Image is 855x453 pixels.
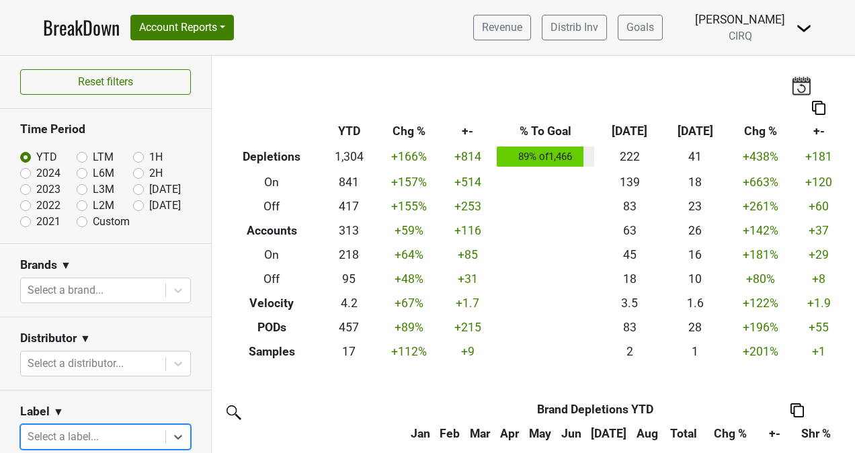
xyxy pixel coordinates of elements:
img: Dropdown Menu [796,20,812,36]
td: 2 [597,339,662,364]
td: 63 [597,218,662,243]
td: +116 [442,218,493,243]
label: [DATE] [149,198,181,214]
td: 841 [321,170,376,194]
td: 1,304 [321,144,376,171]
td: +8 [793,267,845,291]
th: Depletions [222,144,321,171]
td: +80 % [728,267,793,291]
td: +201 % [728,339,793,364]
th: Shr %: activate to sort column ascending [794,421,838,446]
td: +181 [793,144,845,171]
th: &nbsp;: activate to sort column ascending [222,421,406,446]
td: +37 [793,218,845,243]
td: +1.9 [793,291,845,315]
td: +196 % [728,315,793,339]
td: 313 [321,218,376,243]
th: On [222,170,321,194]
th: Jun: activate to sort column ascending [557,421,585,446]
img: Copy to clipboard [790,403,804,417]
th: Jan: activate to sort column ascending [406,421,435,446]
img: Copy to clipboard [812,101,825,115]
span: ▼ [60,257,71,274]
td: +112 % [376,339,442,364]
h3: Distributor [20,331,77,345]
th: May: activate to sort column ascending [524,421,557,446]
td: 23 [663,194,728,218]
label: YTD [36,149,57,165]
td: 83 [597,315,662,339]
h3: Time Period [20,122,191,136]
button: Account Reports [130,15,234,40]
td: 218 [321,243,376,267]
td: +253 [442,194,493,218]
label: L3M [93,181,114,198]
th: Chg % [376,120,442,144]
img: last_updated_date [791,76,811,95]
th: [DATE] [663,120,728,144]
label: 2021 [36,214,60,230]
td: 26 [663,218,728,243]
td: +155 % [376,194,442,218]
h3: Brands [20,258,57,272]
label: Custom [93,214,130,230]
td: +1 [793,339,845,364]
td: +48 % [376,267,442,291]
td: +67 % [376,291,442,315]
td: +157 % [376,170,442,194]
td: +122 % [728,291,793,315]
div: [PERSON_NAME] [695,11,785,28]
label: 2022 [36,198,60,214]
h3: Label [20,405,50,419]
label: [DATE] [149,181,181,198]
th: Chg % [728,120,793,144]
th: Total: activate to sort column ascending [663,421,705,446]
span: CIRQ [729,30,752,42]
img: filter [222,401,243,422]
th: Feb: activate to sort column ascending [435,421,464,446]
a: Revenue [473,15,531,40]
label: L6M [93,165,114,181]
th: Brand Depletions YTD [435,397,756,421]
label: 1H [149,149,163,165]
td: +120 [793,170,845,194]
td: +60 [793,194,845,218]
th: Velocity [222,291,321,315]
th: Off [222,194,321,218]
td: +663 % [728,170,793,194]
td: 95 [321,267,376,291]
a: BreakDown [43,13,120,42]
th: Mar: activate to sort column ascending [464,421,495,446]
td: 16 [663,243,728,267]
th: +-: activate to sort column ascending [756,421,793,446]
th: Chg %: activate to sort column ascending [705,421,756,446]
th: % To Goal [493,120,597,144]
th: PODs [222,315,321,339]
td: +9 [442,339,493,364]
td: 83 [597,194,662,218]
td: 18 [663,170,728,194]
td: +1.7 [442,291,493,315]
th: [DATE] [597,120,662,144]
td: +59 % [376,218,442,243]
td: +31 [442,267,493,291]
th: Aug: activate to sort column ascending [632,421,663,446]
td: +814 [442,144,493,171]
td: 139 [597,170,662,194]
th: Accounts [222,218,321,243]
td: +64 % [376,243,442,267]
td: 4.2 [321,291,376,315]
a: Distrib Inv [542,15,607,40]
th: +- [442,120,493,144]
td: +29 [793,243,845,267]
th: +- [793,120,845,144]
label: 2023 [36,181,60,198]
td: 10 [663,267,728,291]
th: On [222,243,321,267]
button: Reset filters [20,69,191,95]
td: 1 [663,339,728,364]
td: 45 [597,243,662,267]
td: +55 [793,315,845,339]
td: 28 [663,315,728,339]
td: +85 [442,243,493,267]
